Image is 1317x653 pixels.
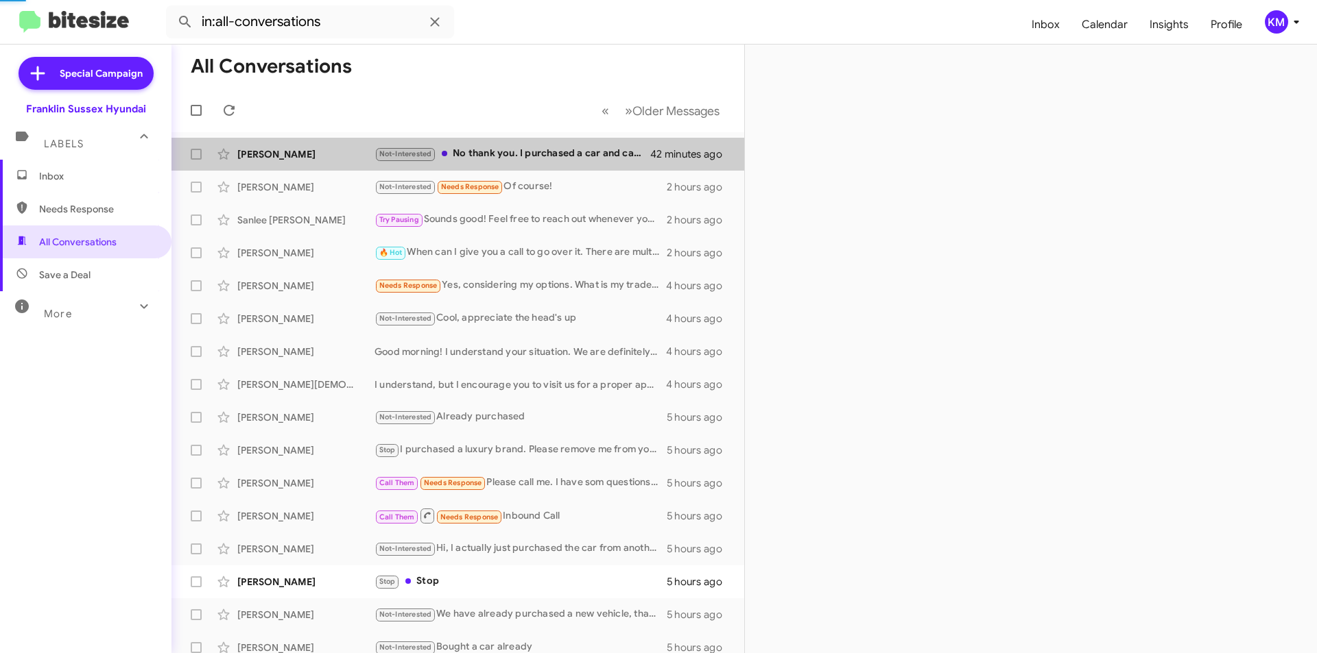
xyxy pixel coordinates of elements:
span: Not-Interested [379,643,432,652]
span: Not-Interested [379,610,432,619]
div: [PERSON_NAME] [237,246,375,260]
span: Not-Interested [379,544,432,553]
div: KM [1265,10,1288,34]
div: We have already purchased a new vehicle, thank you. [375,606,667,622]
div: 4 hours ago [666,345,733,358]
div: [PERSON_NAME][DEMOGRAPHIC_DATA] [237,378,375,391]
div: 5 hours ago [667,410,733,424]
div: 4 hours ago [666,312,733,325]
div: [PERSON_NAME] [237,542,375,556]
h1: All Conversations [191,56,352,77]
div: [PERSON_NAME] [237,509,375,523]
div: Good morning! I understand your situation. We are definitely interested in buying back your Kona.... [375,345,666,358]
div: 5 hours ago [667,542,733,556]
a: Insights [1139,5,1200,45]
div: 5 hours ago [667,509,733,523]
div: Sounds good! Feel free to reach out whenever you're ready. Looking forward to hearing from you! [375,212,667,227]
span: Needs Response [379,281,438,290]
span: All Conversations [39,235,117,249]
div: When can I give you a call to go over it. There are multiple programs available for it. I wouldn'... [375,245,667,260]
span: Call Them [379,478,415,487]
span: Inbox [39,169,156,183]
div: [PERSON_NAME] [237,279,375,293]
div: [PERSON_NAME] [237,608,375,621]
span: Not-Interested [379,149,432,158]
span: « [602,102,609,119]
div: [PERSON_NAME] [237,180,375,194]
nav: Page navigation example [594,97,728,125]
span: Not-Interested [379,412,432,421]
span: 🔥 Hot [379,248,403,257]
div: 4 hours ago [666,279,733,293]
div: Stop [375,574,667,589]
input: Search [166,5,454,38]
div: Yes, considering my options. What is my trade in value? [375,278,666,293]
div: [PERSON_NAME] [237,443,375,457]
div: [PERSON_NAME] [237,575,375,589]
button: KM [1253,10,1302,34]
div: Inbound Call [375,507,667,524]
span: Needs Response [39,202,156,216]
div: I purchased a luxury brand. Please remove me from your call list. You had the chance to make a sa... [375,442,667,458]
div: 5 hours ago [667,608,733,621]
span: Not-Interested [379,182,432,191]
div: [PERSON_NAME] [237,312,375,325]
span: Stop [379,577,396,586]
div: 2 hours ago [667,246,733,260]
div: [PERSON_NAME] [237,410,375,424]
div: Already purchased [375,409,667,425]
span: Not-Interested [379,314,432,323]
button: Previous [593,97,617,125]
span: Needs Response [424,478,482,487]
span: Stop [379,445,396,454]
div: 5 hours ago [667,575,733,589]
span: Needs Response [441,182,499,191]
div: [PERSON_NAME] [237,345,375,358]
span: Special Campaign [60,66,143,80]
span: Call Them [379,513,415,521]
span: Labels [44,138,84,150]
div: 2 hours ago [667,213,733,227]
div: Of course! [375,179,667,195]
button: Next [617,97,728,125]
div: Sanlee [PERSON_NAME] [237,213,375,227]
span: Older Messages [632,103,720,119]
div: No thank you. I purchased a car and can be removed from your list. Thanks for reaching out. [375,146,651,162]
div: 4 hours ago [666,378,733,391]
div: 2 hours ago [667,180,733,194]
div: Franklin Sussex Hyundai [26,102,146,116]
a: Special Campaign [19,57,154,90]
a: Calendar [1071,5,1139,45]
div: Please call me. I have som questions about trim levels. [375,475,667,491]
span: Needs Response [440,513,499,521]
a: Inbox [1021,5,1071,45]
div: Hi, I actually just purchased the car from another dealer [375,541,667,556]
div: [PERSON_NAME] [237,147,375,161]
div: I understand, but I encourage you to visit us for a proper appraisal of your Elantra. It ensures ... [375,378,666,391]
div: 5 hours ago [667,443,733,457]
div: Cool, appreciate the head's up [375,310,666,326]
span: » [625,102,632,119]
span: Save a Deal [39,268,91,282]
a: Profile [1200,5,1253,45]
div: 42 minutes ago [651,147,733,161]
div: 5 hours ago [667,476,733,490]
div: [PERSON_NAME] [237,476,375,490]
span: More [44,308,72,320]
span: Try Pausing [379,215,419,224]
